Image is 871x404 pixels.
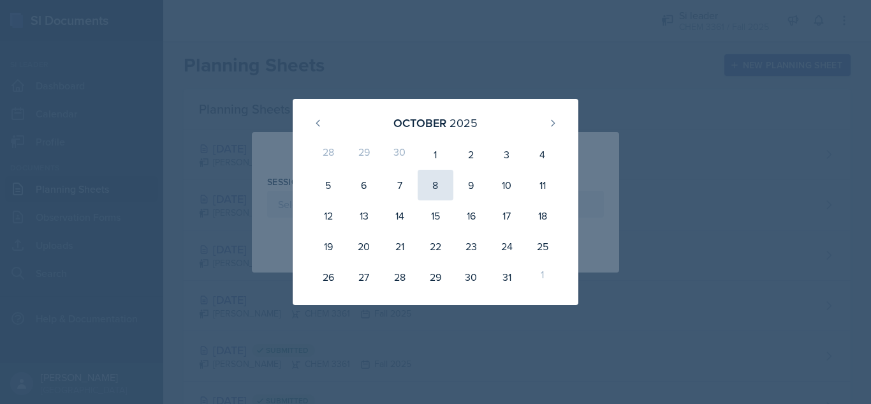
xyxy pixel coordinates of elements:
div: 8 [418,170,453,200]
div: 14 [382,200,418,231]
div: 22 [418,231,453,262]
div: 30 [382,139,418,170]
div: 13 [346,200,382,231]
div: 31 [489,262,525,292]
div: 2 [453,139,489,170]
div: 29 [346,139,382,170]
div: 25 [525,231,560,262]
div: 2025 [450,114,478,131]
div: 1 [418,139,453,170]
div: 11 [525,170,560,200]
div: 5 [311,170,346,200]
div: 23 [453,231,489,262]
div: 20 [346,231,382,262]
div: 28 [382,262,418,292]
div: 29 [418,262,453,292]
div: 30 [453,262,489,292]
div: 21 [382,231,418,262]
div: 3 [489,139,525,170]
div: 26 [311,262,346,292]
div: 10 [489,170,525,200]
div: 1 [525,262,560,292]
div: 12 [311,200,346,231]
div: October [393,114,446,131]
div: 19 [311,231,346,262]
div: 28 [311,139,346,170]
div: 27 [346,262,382,292]
div: 24 [489,231,525,262]
div: 16 [453,200,489,231]
div: 18 [525,200,560,231]
div: 9 [453,170,489,200]
div: 17 [489,200,525,231]
div: 7 [382,170,418,200]
div: 4 [525,139,560,170]
div: 15 [418,200,453,231]
div: 6 [346,170,382,200]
